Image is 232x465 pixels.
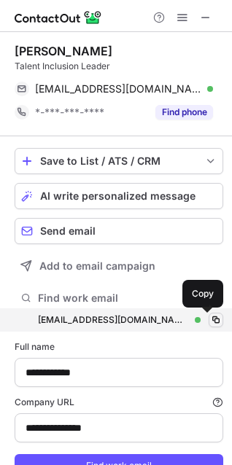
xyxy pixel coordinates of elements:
[15,44,112,58] div: [PERSON_NAME]
[15,253,223,279] button: Add to email campaign
[155,105,213,120] button: Reveal Button
[15,183,223,209] button: AI write personalized message
[15,9,102,26] img: ContactOut v5.3.10
[15,60,223,73] div: Talent Inclusion Leader
[35,82,202,95] span: [EMAIL_ADDRESS][DOMAIN_NAME]
[38,292,206,305] span: Find work email
[15,148,223,174] button: save-profile-one-click
[15,340,223,353] label: Full name
[40,155,198,167] div: Save to List / ATS / CRM
[40,190,196,202] span: AI write personalized message
[40,225,96,237] span: Send email
[15,218,223,244] button: Send email
[15,288,223,308] button: Find work email
[15,396,223,409] label: Company URL
[39,260,155,272] span: Add to email campaign
[38,313,189,327] div: [EMAIL_ADDRESS][DOMAIN_NAME]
